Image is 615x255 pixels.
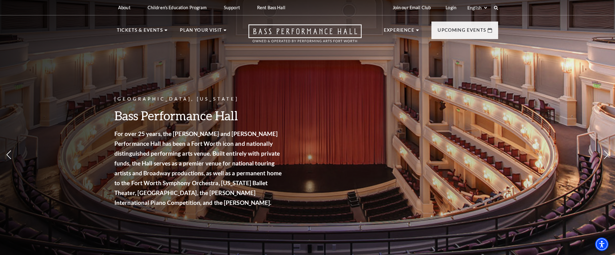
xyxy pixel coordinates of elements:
p: Support [224,5,240,10]
strong: For over 25 years, the [PERSON_NAME] and [PERSON_NAME] Performance Hall has been a Fort Worth ico... [114,130,282,206]
p: Plan Your Visit [180,26,222,38]
div: Accessibility Menu [595,237,609,251]
select: Select: [466,5,488,11]
p: Upcoming Events [438,26,486,38]
a: Open this option [226,24,384,49]
p: Tickets & Events [117,26,163,38]
p: Rent Bass Hall [257,5,285,10]
p: Experience [384,26,415,38]
h3: Bass Performance Hall [114,108,284,123]
p: About [118,5,130,10]
p: Children's Education Program [148,5,207,10]
p: [GEOGRAPHIC_DATA], [US_STATE] [114,95,284,103]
